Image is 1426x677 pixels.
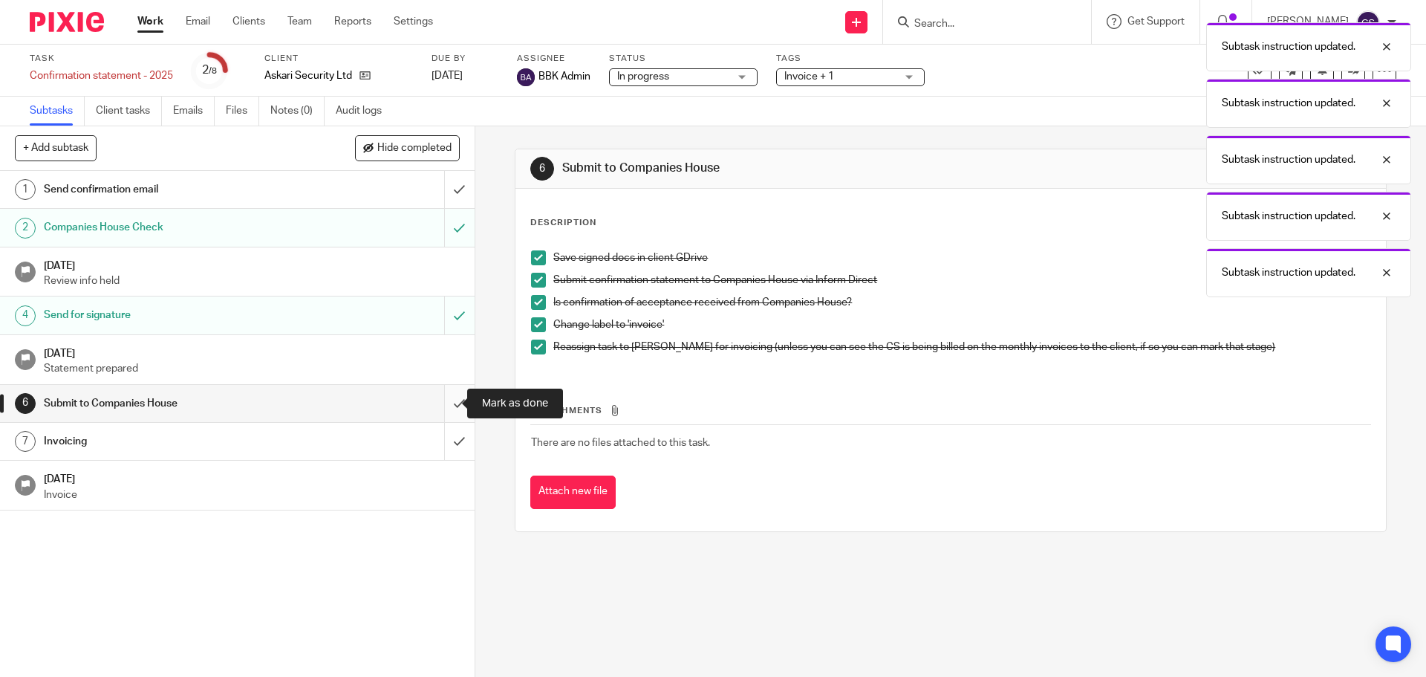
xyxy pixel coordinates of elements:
p: Askari Security Ltd [264,68,352,83]
h1: Invoicing [44,430,301,453]
span: Hide completed [377,143,452,155]
a: Work [137,14,163,29]
small: /8 [209,67,217,75]
h1: Submit to Companies House [44,392,301,415]
p: Subtask instruction updated. [1222,96,1355,111]
button: Hide completed [355,135,460,161]
div: 1 [15,179,36,200]
p: Submit confirmation statement to Companies House via Inform Direct [553,273,1370,288]
span: There are no files attached to this task. [531,438,710,448]
div: 7 [15,431,36,452]
span: In progress [617,71,669,82]
button: Attach new file [530,476,616,509]
p: Invoice [44,487,460,502]
p: Is confirmation of acceptance received from Companies House? [553,295,1370,310]
p: Change label to 'invoice' [553,317,1370,332]
label: Client [264,53,413,65]
h1: Submit to Companies House [562,161,983,176]
img: svg%3E [1356,10,1380,34]
label: Assignee [517,53,590,65]
span: Attachments [531,406,602,415]
p: Save signed docs in client GDrive [553,250,1370,265]
a: Subtasks [30,97,85,126]
a: Team [287,14,312,29]
a: Clients [232,14,265,29]
a: Reports [334,14,371,29]
a: Client tasks [96,97,162,126]
div: 6 [530,157,554,181]
label: Status [609,53,758,65]
div: 2 [202,62,217,79]
h1: Companies House Check [44,216,301,239]
h1: Send for signature [44,304,301,326]
img: svg%3E [517,68,535,86]
div: 6 [15,393,36,414]
a: Emails [173,97,215,126]
p: Review info held [44,273,460,288]
p: Subtask instruction updated. [1222,209,1355,224]
a: Audit logs [336,97,393,126]
a: Email [186,14,210,29]
span: BBK Admin [538,69,590,84]
div: 4 [15,305,36,326]
p: Subtask instruction updated. [1222,265,1355,280]
p: Reassign task to [PERSON_NAME] for invoicing (unless you can see the CS is being billed on the mo... [553,340,1370,354]
p: Description [530,217,596,229]
img: Pixie [30,12,104,32]
div: 2 [15,218,36,239]
a: Files [226,97,259,126]
h1: [DATE] [44,255,460,273]
label: Task [30,53,173,65]
h1: [DATE] [44,343,460,361]
h1: [DATE] [44,468,460,487]
h1: Send confirmation email [44,178,301,201]
p: Statement prepared [44,361,460,376]
a: Notes (0) [270,97,325,126]
div: Confirmation statement - 2025 [30,68,173,83]
p: Subtask instruction updated. [1222,152,1355,167]
p: Subtask instruction updated. [1222,39,1355,54]
a: Settings [394,14,433,29]
button: + Add subtask [15,135,97,161]
label: Due by [432,53,498,65]
span: [DATE] [432,71,463,81]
